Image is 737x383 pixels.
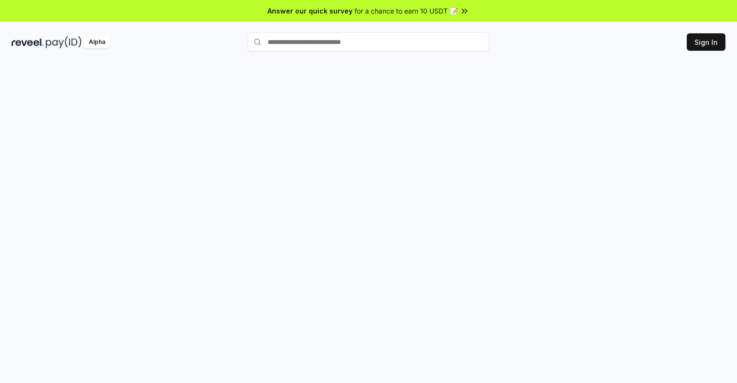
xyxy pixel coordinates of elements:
[46,36,82,48] img: pay_id
[354,6,458,16] span: for a chance to earn 10 USDT 📝
[84,36,111,48] div: Alpha
[12,36,44,48] img: reveel_dark
[687,33,725,51] button: Sign In
[268,6,353,16] span: Answer our quick survey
